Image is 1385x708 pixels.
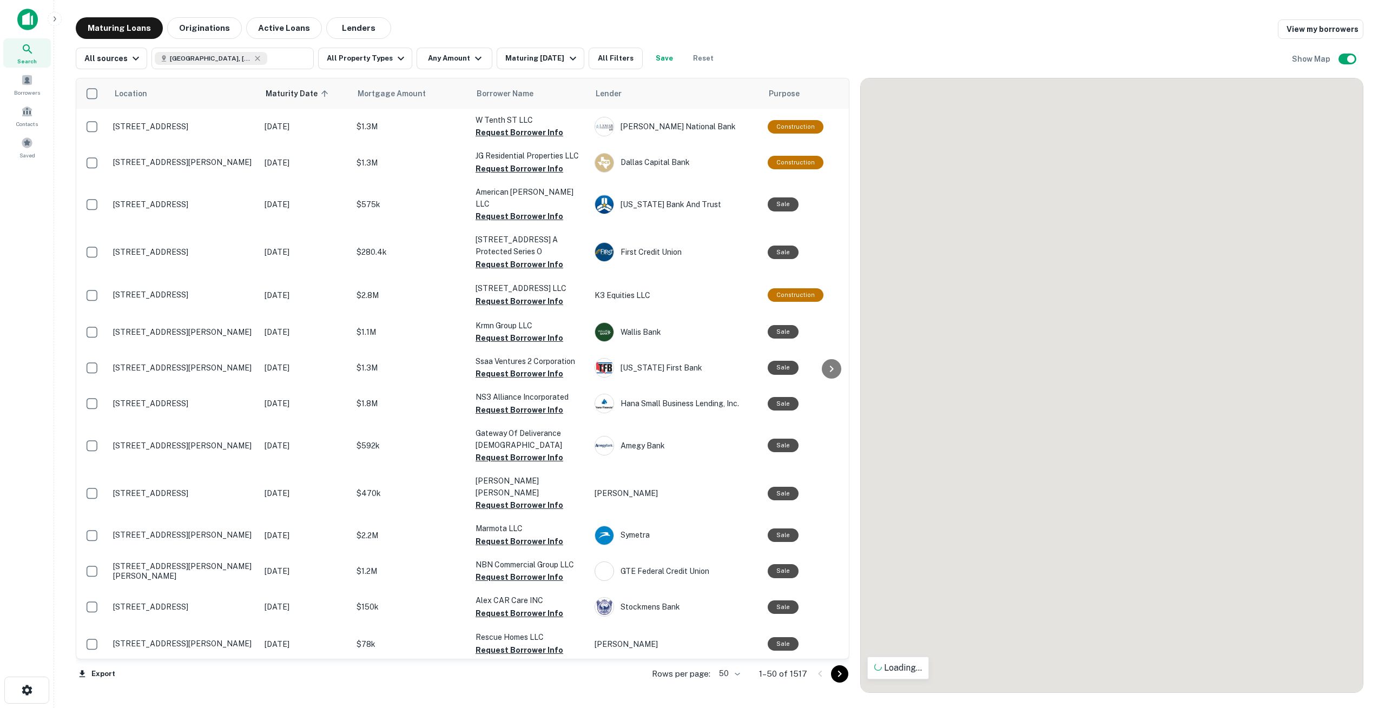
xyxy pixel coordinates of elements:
[1292,53,1332,65] h6: Show Map
[417,48,492,69] button: Any Amount
[595,153,757,173] div: Dallas Capital Bank
[113,247,254,257] p: [STREET_ADDRESS]
[595,289,757,301] p: K3 Equities LLC
[595,526,757,545] div: Symetra
[113,441,254,451] p: [STREET_ADDRESS][PERSON_NAME]
[470,78,589,109] th: Borrower Name
[476,210,563,223] button: Request Borrower Info
[357,121,465,133] p: $1.3M
[762,78,876,109] th: Purpose
[113,488,254,498] p: [STREET_ADDRESS]
[596,87,622,100] span: Lender
[1331,621,1385,673] iframe: Chat Widget
[265,326,346,338] p: [DATE]
[476,391,584,403] p: NS3 Alliance Incorporated
[326,17,391,39] button: Lenders
[595,526,614,545] img: picture
[167,17,242,39] button: Originations
[265,440,346,452] p: [DATE]
[595,638,757,650] p: [PERSON_NAME]
[768,397,799,411] div: Sale
[647,48,682,69] button: Save your search to get updates of matches that match your search criteria.
[265,362,346,374] p: [DATE]
[759,667,807,680] p: 1–50 of 1517
[768,528,799,542] div: Sale
[595,243,614,261] img: picture
[476,427,584,451] p: Gateway Of Deliverance [DEMOGRAPHIC_DATA]
[476,320,584,332] p: Krmn Group LLC
[265,198,346,210] p: [DATE]
[265,246,346,258] p: [DATE]
[768,637,799,651] div: Sale
[595,436,614,455] img: picture
[861,78,1363,692] div: 0 0
[476,499,563,512] button: Request Borrower Info
[476,367,563,380] button: Request Borrower Info
[476,150,584,162] p: JG Residential Properties LLC
[768,120,823,134] div: This loan purpose was for construction
[595,117,614,136] img: picture
[14,88,40,97] span: Borrowers
[595,436,757,455] div: Amegy Bank
[768,156,823,169] div: This loan purpose was for construction
[113,561,254,581] p: [STREET_ADDRESS][PERSON_NAME][PERSON_NAME]
[768,439,799,452] div: Sale
[113,530,254,540] p: [STREET_ADDRESS][PERSON_NAME]
[265,121,346,133] p: [DATE]
[357,565,465,577] p: $1.2M
[686,48,721,69] button: Reset
[3,70,51,99] a: Borrowers
[595,598,614,616] img: picture
[476,594,584,606] p: Alex CAR Care INC
[476,475,584,499] p: [PERSON_NAME] [PERSON_NAME]
[3,133,51,162] a: Saved
[1278,19,1363,39] a: View my borrowers
[595,394,757,413] div: Hana Small Business Lending, Inc.
[16,120,38,128] span: Contacts
[114,87,147,100] span: Location
[357,530,465,541] p: $2.2M
[76,666,118,682] button: Export
[17,57,37,65] span: Search
[595,597,757,617] div: Stockmens Bank
[595,394,614,413] img: picture
[357,289,465,301] p: $2.8M
[113,290,254,300] p: [STREET_ADDRESS]
[357,198,465,210] p: $575k
[768,246,799,259] div: Sale
[476,355,584,367] p: Ssaa Ventures 2 Corporation
[595,322,757,342] div: Wallis Bank
[595,561,757,581] div: GTE Federal Credit Union
[476,186,584,210] p: American [PERSON_NAME] LLC
[769,87,800,100] span: Purpose
[318,48,412,69] button: All Property Types
[357,398,465,409] p: $1.8M
[17,9,38,30] img: capitalize-icon.png
[76,17,163,39] button: Maturing Loans
[265,638,346,650] p: [DATE]
[357,157,465,169] p: $1.3M
[874,661,922,674] p: Loading...
[76,48,147,69] button: All sources
[358,87,440,100] span: Mortgage Amount
[476,114,584,126] p: W Tenth ST LLC
[652,667,710,680] p: Rows per page:
[476,332,563,345] button: Request Borrower Info
[505,52,579,65] div: Maturing [DATE]
[476,522,584,534] p: Marmota LLC
[589,48,643,69] button: All Filters
[246,17,322,39] button: Active Loans
[589,78,762,109] th: Lender
[113,639,254,649] p: [STREET_ADDRESS][PERSON_NAME]
[595,195,614,214] img: picture
[476,607,563,620] button: Request Borrower Info
[113,327,254,337] p: [STREET_ADDRESS][PERSON_NAME]
[357,326,465,338] p: $1.1M
[476,631,584,643] p: Rescue Homes LLC
[19,151,35,160] span: Saved
[265,530,346,541] p: [DATE]
[113,122,254,131] p: [STREET_ADDRESS]
[357,246,465,258] p: $280.4k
